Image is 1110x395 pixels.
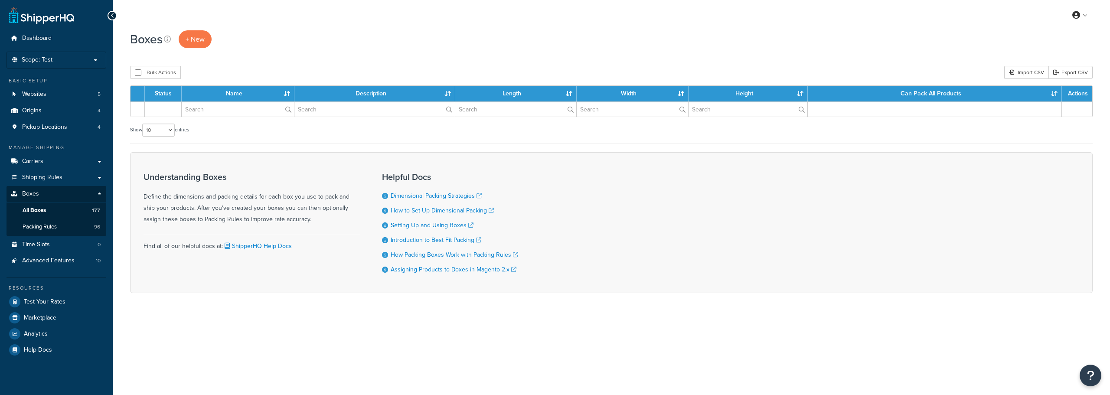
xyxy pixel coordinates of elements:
span: Shipping Rules [22,174,62,181]
th: Actions [1062,86,1092,101]
li: Boxes [7,186,106,235]
a: Dimensional Packing Strategies [391,191,482,200]
li: Packing Rules [7,219,106,235]
th: Status [145,86,182,101]
th: Can Pack All Products [808,86,1062,101]
li: Advanced Features [7,253,106,269]
span: Websites [22,91,46,98]
li: Time Slots [7,237,106,253]
th: Description [294,86,455,101]
div: Define the dimensions and packing details for each box you use to pack and ship your products. Af... [144,172,360,225]
span: Test Your Rates [24,298,65,306]
span: 96 [94,223,100,231]
span: 5 [98,91,101,98]
a: Help Docs [7,342,106,358]
span: Marketplace [24,314,56,322]
a: Analytics [7,326,106,342]
input: Search [689,102,807,117]
a: Pickup Locations 4 [7,119,106,135]
a: Boxes [7,186,106,202]
a: Export CSV [1048,66,1093,79]
a: Shipping Rules [7,170,106,186]
span: Time Slots [22,241,50,248]
div: Find all of our helpful docs at: [144,234,360,252]
a: How to Set Up Dimensional Packing [391,206,494,215]
span: All Boxes [23,207,46,214]
th: Length [455,86,577,101]
span: 4 [98,107,101,114]
a: All Boxes 177 [7,202,106,219]
h3: Understanding Boxes [144,172,360,182]
a: Advanced Features 10 [7,253,106,269]
span: + New [186,34,205,44]
h3: Helpful Docs [382,172,518,182]
input: Search [455,102,576,117]
span: Boxes [22,190,39,198]
a: Websites 5 [7,86,106,102]
a: Assigning Products to Boxes in Magento 2.x [391,265,516,274]
li: Origins [7,103,106,119]
a: Time Slots 0 [7,237,106,253]
a: ShipperHQ Home [9,7,74,24]
span: Carriers [22,158,43,165]
input: Search [182,102,294,117]
span: 10 [96,257,101,264]
div: Resources [7,284,106,292]
span: 4 [98,124,101,131]
label: Show entries [130,124,189,137]
th: Width [577,86,689,101]
div: Manage Shipping [7,144,106,151]
th: Name [182,86,294,101]
span: 177 [92,207,100,214]
span: Dashboard [22,35,52,42]
span: Help Docs [24,346,52,354]
span: Packing Rules [23,223,57,231]
li: All Boxes [7,202,106,219]
a: ShipperHQ Help Docs [223,242,292,251]
a: Origins 4 [7,103,106,119]
a: Marketplace [7,310,106,326]
span: Advanced Features [22,257,75,264]
a: Test Your Rates [7,294,106,310]
a: + New [179,30,212,48]
a: Carriers [7,153,106,170]
button: Bulk Actions [130,66,181,79]
li: Websites [7,86,106,102]
select: Showentries [142,124,175,137]
a: How Packing Boxes Work with Packing Rules [391,250,518,259]
span: Analytics [24,330,48,338]
li: Pickup Locations [7,119,106,135]
a: Dashboard [7,30,106,46]
input: Search [577,102,688,117]
th: Height [689,86,808,101]
div: Basic Setup [7,77,106,85]
span: 0 [98,241,101,248]
a: Packing Rules 96 [7,219,106,235]
span: Origins [22,107,42,114]
a: Introduction to Best Fit Packing [391,235,481,245]
span: Pickup Locations [22,124,67,131]
h1: Boxes [130,31,163,48]
a: Setting Up and Using Boxes [391,221,473,230]
span: Scope: Test [22,56,52,64]
input: Search [294,102,455,117]
button: Open Resource Center [1080,365,1101,386]
div: Import CSV [1004,66,1048,79]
